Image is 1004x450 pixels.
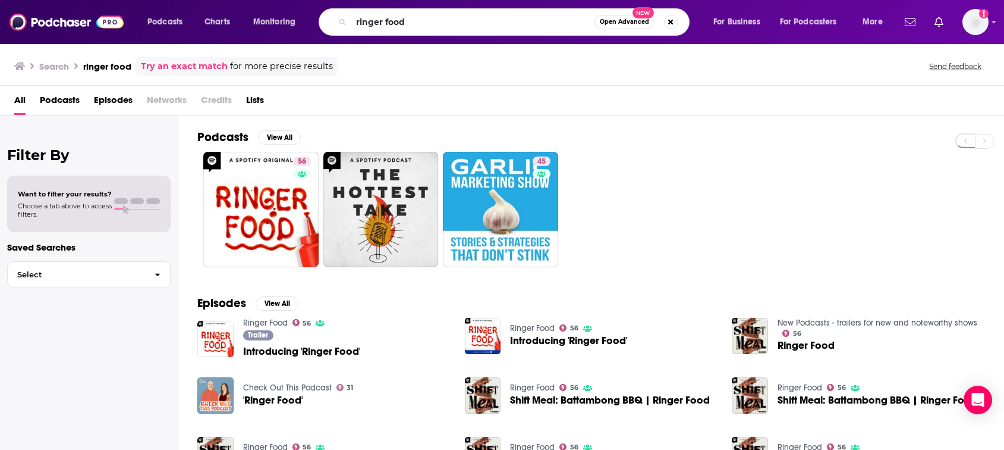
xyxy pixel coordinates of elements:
button: Send feedback [926,61,985,71]
span: 45 [537,156,546,168]
svg: Add a profile image [979,9,989,18]
span: Credits [201,90,232,115]
span: Choose a tab above to access filters. [18,202,112,218]
span: Monitoring [253,14,295,30]
span: 56 [303,445,311,450]
a: Introducing 'Ringer Food' [243,346,360,357]
button: View All [258,130,301,145]
a: Charts [197,12,237,32]
a: Lists [246,90,264,115]
span: for more precise results [230,60,333,73]
button: open menu [245,12,311,32]
button: open menu [772,12,854,32]
span: 56 [838,385,846,390]
a: 56 [559,324,578,332]
button: Open AdvancedNew [594,15,654,29]
a: Ringer Food [778,340,835,351]
button: View All [256,296,298,311]
img: Ringer Food [732,318,768,354]
span: New [632,7,654,18]
a: Ringer Food [243,318,288,328]
a: Ringer Food [510,323,555,333]
button: open menu [705,12,775,32]
img: 'Ringer Food' [197,377,234,414]
span: 56 [298,156,306,168]
a: Episodes [94,90,133,115]
a: Check Out This Podcast [243,383,332,393]
a: Ringer Food [778,383,822,393]
a: Shift Meal: Battambong BBQ | Ringer Food [778,395,977,405]
button: open menu [854,12,898,32]
span: Open Advanced [600,19,649,25]
a: Shift Meal: Battambong BBQ | Ringer Food [510,395,710,405]
img: Shift Meal: Battambong BBQ | Ringer Food [732,377,768,414]
p: Saved Searches [7,242,171,253]
span: 56 [570,445,578,450]
span: Podcasts [147,14,182,30]
a: 56 [292,319,311,326]
h2: Podcasts [197,130,248,145]
h2: Episodes [197,296,246,311]
span: For Business [713,14,760,30]
span: 56 [570,385,578,390]
a: All [14,90,26,115]
button: open menu [139,12,198,32]
img: User Profile [962,9,989,35]
button: Select [7,261,171,288]
div: Search podcasts, credits, & more... [330,8,701,36]
a: 'Ringer Food' [243,395,303,405]
span: Networks [147,90,187,115]
a: PodcastsView All [197,130,301,145]
img: Shift Meal: Battambong BBQ | Ringer Food [465,377,501,414]
img: Introducing 'Ringer Food' [465,318,501,354]
h3: ringer food [83,61,131,72]
a: 56 [827,384,846,391]
div: Open Intercom Messenger [964,386,992,414]
span: Trailer [248,332,268,339]
img: Podchaser - Follow, Share and Rate Podcasts [10,11,124,33]
h2: Filter By [7,146,171,164]
span: 56 [838,445,846,450]
span: Logged in as rowan.sullivan [962,9,989,35]
input: Search podcasts, credits, & more... [351,12,594,32]
a: Try an exact match [141,60,228,73]
span: Want to filter your results? [18,190,112,198]
a: 56 [203,152,319,267]
span: Charts [204,14,230,30]
a: Podcasts [40,90,80,115]
span: 56 [793,331,801,336]
span: More [863,14,883,30]
h3: Search [39,61,69,72]
a: 56 [782,330,801,337]
a: Show notifications dropdown [930,12,948,32]
a: New Podcasts - trailers for new and noteworthy shows [778,318,977,328]
span: For Podcasters [780,14,837,30]
a: 31 [336,384,354,391]
a: 56 [559,384,578,391]
span: 56 [303,321,311,326]
a: Show notifications dropdown [900,12,920,32]
button: Show profile menu [962,9,989,35]
a: EpisodesView All [197,296,298,311]
img: Introducing 'Ringer Food' [197,321,234,357]
span: 56 [570,326,578,331]
a: 56 [293,157,311,166]
span: 31 [347,385,353,390]
a: Ringer Food [510,383,555,393]
a: Introducing 'Ringer Food' [510,336,627,346]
